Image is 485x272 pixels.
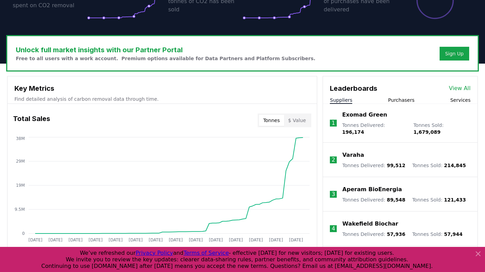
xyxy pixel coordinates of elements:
p: Tonnes Sold : [412,162,466,169]
h3: Unlock full market insights with our Partner Portal [16,45,315,55]
tspan: [DATE] [129,238,143,242]
h3: Leaderboards [330,83,377,94]
tspan: [DATE] [249,238,263,242]
tspan: [DATE] [68,238,83,242]
tspan: [DATE] [29,238,43,242]
tspan: 38M [16,136,25,141]
p: Tonnes Delivered : [342,162,405,169]
span: 214,845 [444,163,466,168]
p: Tonnes Delivered : [342,122,407,135]
a: Varaha [342,151,364,159]
button: Tonnes [259,115,284,126]
span: 1,679,089 [413,129,441,135]
button: Purchasers [388,97,414,104]
button: Suppliers [330,97,352,104]
p: Tonnes Delivered : [342,196,405,203]
span: 196,174 [342,129,364,135]
p: Find detailed analysis of carbon removal data through time. [14,96,310,102]
tspan: 29M [16,159,25,164]
a: Sign Up [445,50,464,57]
p: Free to all users with a work account. Premium options available for Data Partners and Platform S... [16,55,315,62]
tspan: [DATE] [189,238,203,242]
tspan: [DATE] [109,238,123,242]
tspan: [DATE] [209,238,223,242]
p: spent on CO2 removal [13,1,87,10]
p: 1 [332,119,335,127]
a: Wakefield Biochar [342,220,398,228]
tspan: [DATE] [149,238,163,242]
p: Tonnes Sold : [412,231,462,238]
h3: Total Sales [13,113,50,127]
tspan: [DATE] [169,238,183,242]
tspan: [DATE] [229,238,243,242]
tspan: [DATE] [269,238,283,242]
tspan: 0 [22,231,25,236]
p: Tonnes Sold : [412,196,466,203]
a: Exomad Green [342,111,387,119]
p: 3 [332,190,335,198]
tspan: [DATE] [289,238,303,242]
tspan: 9.5M [15,207,25,212]
span: 89,548 [387,197,405,203]
p: Tonnes Sold : [413,122,471,135]
tspan: [DATE] [89,238,103,242]
p: 2 [332,156,335,164]
button: $ Value [284,115,310,126]
span: 57,936 [387,231,405,237]
p: 4 [332,225,335,233]
tspan: [DATE] [48,238,63,242]
span: 57,944 [444,231,463,237]
button: Sign Up [440,47,469,61]
a: View All [449,84,471,93]
tspan: 19M [16,183,25,188]
a: Aperam BioEnergia [342,185,402,194]
h3: Key Metrics [14,83,310,94]
span: 121,433 [444,197,466,203]
p: Tonnes Delivered : [342,231,405,238]
button: Services [450,97,471,104]
span: 99,512 [387,163,405,168]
